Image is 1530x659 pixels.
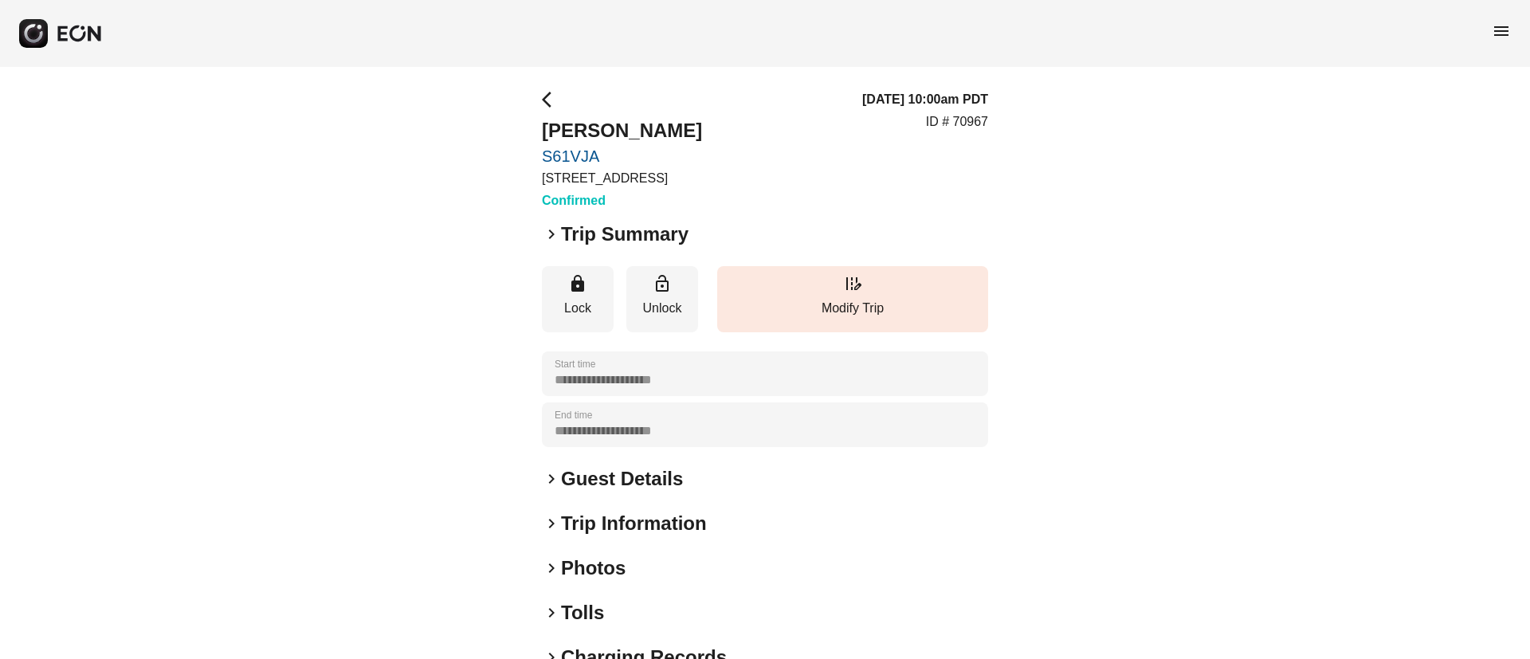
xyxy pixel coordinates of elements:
button: Unlock [626,266,698,332]
span: keyboard_arrow_right [542,469,561,488]
span: keyboard_arrow_right [542,514,561,533]
h2: Trip Information [561,511,707,536]
a: S61VJA [542,147,702,166]
p: Modify Trip [725,299,980,318]
span: keyboard_arrow_right [542,559,561,578]
p: Unlock [634,299,690,318]
span: edit_road [843,274,862,293]
p: ID # 70967 [926,112,988,131]
button: Lock [542,266,614,332]
button: Modify Trip [717,266,988,332]
h3: Confirmed [542,191,702,210]
p: [STREET_ADDRESS] [542,169,702,188]
span: keyboard_arrow_right [542,603,561,622]
h2: Trip Summary [561,222,688,247]
span: lock [568,274,587,293]
h3: [DATE] 10:00am PDT [862,90,988,109]
h2: Tolls [561,600,604,626]
span: keyboard_arrow_right [542,225,561,244]
p: Lock [550,299,606,318]
h2: Guest Details [561,466,683,492]
span: lock_open [653,274,672,293]
h2: Photos [561,555,626,581]
h2: [PERSON_NAME] [542,118,702,143]
span: menu [1492,22,1511,41]
span: arrow_back_ios [542,90,561,109]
